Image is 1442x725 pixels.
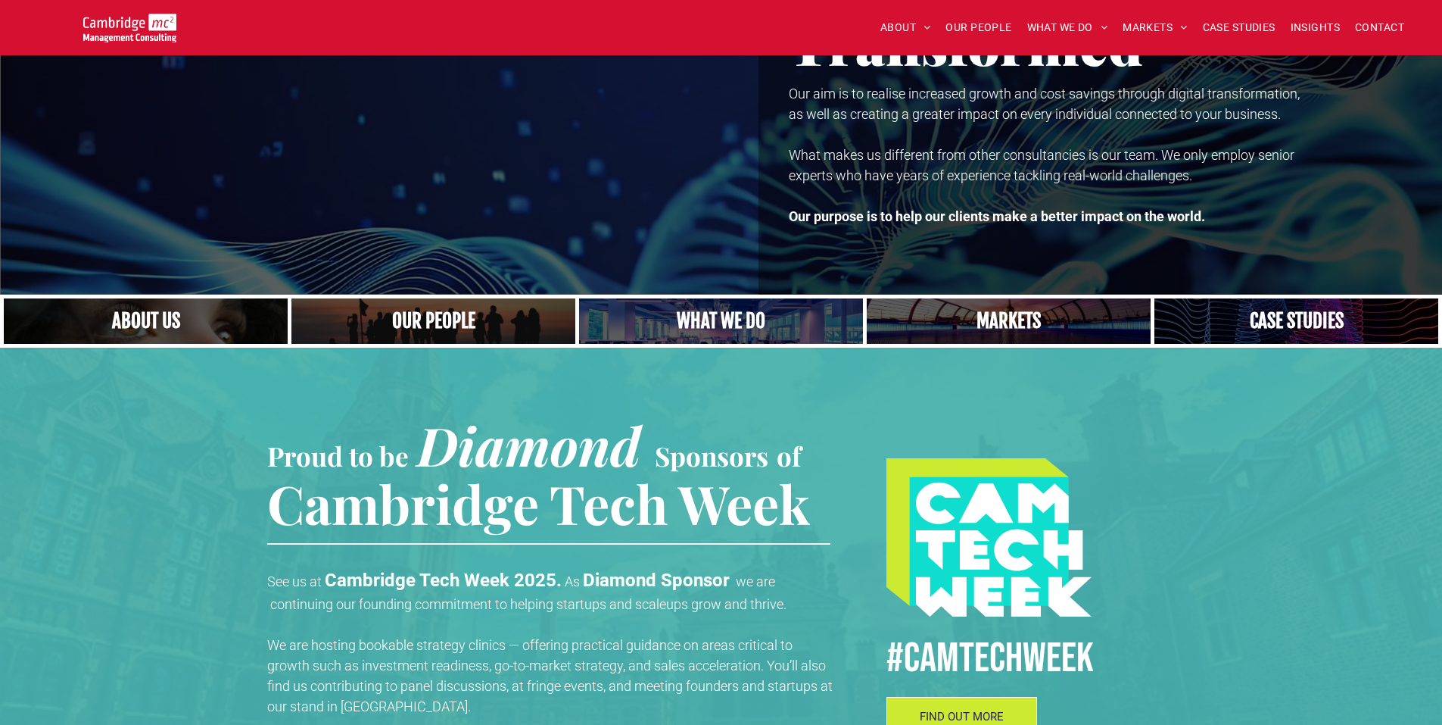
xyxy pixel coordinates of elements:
a: WHAT WE DO [1020,16,1116,39]
span: As [565,573,580,589]
a: INSIGHTS [1283,16,1347,39]
span: What makes us different from other consultancies is our team. We only employ senior experts who h... [789,147,1294,183]
a: OUR PEOPLE [938,16,1019,39]
span: of [777,438,801,473]
a: A yoga teacher lifting his whole body off the ground in the peacock pose [579,298,863,344]
strong: Our purpose is to help our clients make a better impact on the world. [789,208,1205,224]
a: Your Business Transformed | Cambridge Management Consulting [83,16,176,32]
a: ABOUT [873,16,939,39]
strong: Diamond Sponsor [583,570,730,591]
a: Close up of woman's face, centered on her eyes [4,298,288,344]
a: CASE STUDIES | See an Overview of All Our Case Studies | Cambridge Management Consulting [1154,298,1438,344]
img: Go to Homepage [83,14,176,42]
span: FIND OUT MORE [920,710,1004,723]
a: A crowd in silhouette at sunset, on a rise or lookout point [291,298,575,344]
span: We are hosting bookable strategy clinics — offering practical guidance on areas critical to growt... [267,637,833,714]
span: Sponsors [655,438,768,473]
span: Diamond [417,409,641,480]
strong: Cambridge Tech Week 2025. [325,570,562,591]
span: Our aim is to realise increased growth and cost savings through digital transformation, as well a... [789,86,1300,122]
span: See us at [267,573,322,589]
img: #CAMTECHWEEK logo, Procurement [886,458,1092,617]
a: MARKETS [1115,16,1194,39]
span: continuing our founding commitment to helping startups and scaleups grow and thrive. [270,596,786,612]
a: Our Markets | Cambridge Management Consulting [867,298,1151,344]
a: CASE STUDIES [1195,16,1283,39]
span: Proud to be [267,438,409,473]
span: we are [736,573,775,589]
span: #CamTECHWEEK [886,633,1094,684]
a: CONTACT [1347,16,1412,39]
span: Cambridge Tech Week [267,467,810,539]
